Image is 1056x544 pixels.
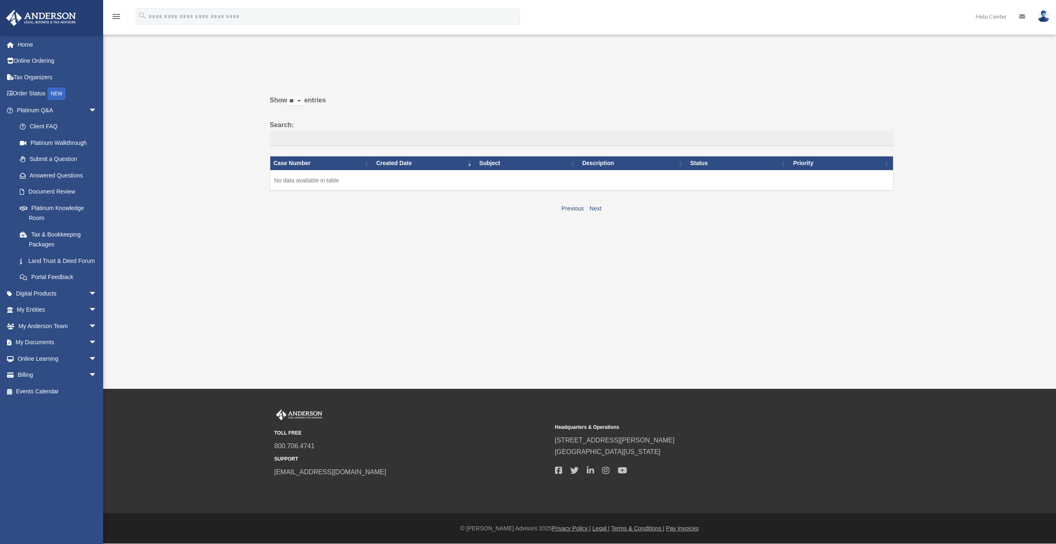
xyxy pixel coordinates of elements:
a: menu [111,14,121,21]
input: Search: [270,131,893,147]
a: Billingarrow_drop_down [6,367,109,383]
a: Privacy Policy | [552,525,591,532]
img: Anderson Advisors Platinum Portal [274,409,324,420]
a: Previous [561,205,584,212]
a: Terms & Conditions | [611,525,664,532]
a: Document Review [12,184,105,200]
div: © [PERSON_NAME] Advisors 2025 [103,523,1056,534]
span: arrow_drop_down [89,102,105,119]
span: arrow_drop_down [89,350,105,367]
span: arrow_drop_down [89,318,105,335]
a: [EMAIL_ADDRESS][DOMAIN_NAME] [274,468,386,475]
label: Show entries [270,95,893,114]
i: search [138,11,147,20]
a: My Entitiesarrow_drop_down [6,302,109,318]
span: arrow_drop_down [89,367,105,384]
a: Platinum Walkthrough [12,135,105,151]
a: [GEOGRAPHIC_DATA][US_STATE] [555,448,661,455]
a: Tax & Bookkeeping Packages [12,226,105,253]
span: arrow_drop_down [89,285,105,302]
span: arrow_drop_down [89,334,105,351]
th: Subject: activate to sort column ascending [476,156,579,170]
a: Submit a Question [12,151,105,168]
img: Anderson Advisors Platinum Portal [4,10,78,26]
a: My Documentsarrow_drop_down [6,334,109,351]
a: Home [6,36,109,53]
td: No data available in table [270,170,893,191]
a: Client FAQ [12,118,105,135]
a: Platinum Knowledge Room [12,200,105,226]
a: Online Learningarrow_drop_down [6,350,109,367]
a: Events Calendar [6,383,109,400]
a: Tax Organizers [6,69,109,85]
a: My Anderson Teamarrow_drop_down [6,318,109,334]
a: Platinum Q&Aarrow_drop_down [6,102,105,118]
a: Next [590,205,602,212]
th: Priority: activate to sort column ascending [790,156,893,170]
i: menu [111,12,121,21]
a: 800.706.4741 [274,442,315,449]
a: Land Trust & Deed Forum [12,253,105,269]
a: Legal | [593,525,610,532]
span: arrow_drop_down [89,302,105,319]
a: Pay Invoices [666,525,699,532]
div: NEW [47,88,66,100]
th: Description: activate to sort column ascending [579,156,687,170]
a: Portal Feedback [12,269,105,286]
a: [STREET_ADDRESS][PERSON_NAME] [555,437,675,444]
small: TOLL FREE [274,429,549,438]
a: Order StatusNEW [6,85,109,102]
a: Answered Questions [12,167,101,184]
select: Showentries [287,97,304,106]
small: SUPPORT [274,455,549,464]
img: User Pic [1037,10,1050,22]
a: Online Ordering [6,53,109,69]
a: Digital Productsarrow_drop_down [6,285,109,302]
label: Search: [270,119,893,147]
small: Headquarters & Operations [555,423,830,432]
th: Case Number: activate to sort column ascending [270,156,373,170]
th: Status: activate to sort column ascending [687,156,790,170]
th: Created Date: activate to sort column ascending [373,156,476,170]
